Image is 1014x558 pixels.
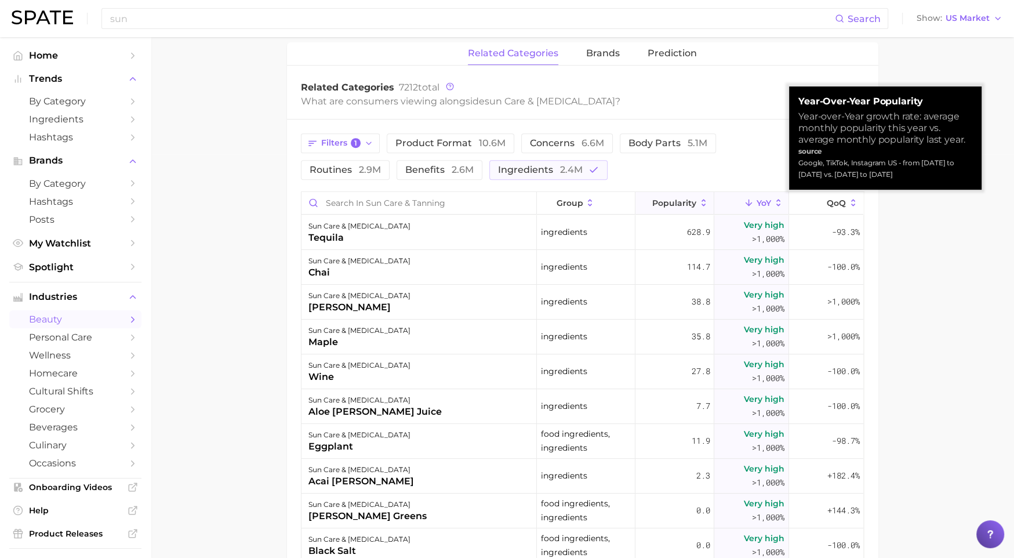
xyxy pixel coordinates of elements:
span: ingredients [541,399,587,413]
a: Hashtags [9,128,141,146]
div: sun care & [MEDICAL_DATA] [308,498,427,512]
img: SPATE [12,10,73,24]
span: 628.9 [686,225,710,239]
a: wellness [9,346,141,364]
a: Product Releases [9,525,141,542]
div: sun care & [MEDICAL_DATA] [308,393,442,407]
a: homecare [9,364,141,382]
span: Posts [29,214,122,225]
span: 0.0 [696,538,710,552]
span: -100.0% [827,399,859,413]
span: ingredients [541,364,587,378]
div: tequila [308,231,410,245]
span: >1,000% [827,296,859,307]
a: Hashtags [9,193,141,211]
span: Very high [744,253,784,267]
span: >1,000% [752,303,784,314]
button: YoY [714,192,789,215]
span: Popularity [652,198,696,208]
span: cultural shifts [29,386,122,397]
span: homecare [29,368,122,379]
input: Search here for a brand, industry, or ingredient [109,9,835,28]
div: sun care & [MEDICAL_DATA] [308,463,414,477]
span: >1,000% [752,512,784,523]
span: >1,000% [752,546,784,557]
span: >1,000% [752,372,784,383]
span: body parts [628,139,707,148]
a: Home [9,46,141,64]
span: ingredients [541,469,587,483]
button: Popularity [635,192,714,215]
a: cultural shifts [9,382,141,400]
span: beauty [29,314,122,325]
span: -98.7% [831,434,859,448]
span: 27.8 [691,364,710,378]
a: culinary [9,436,141,454]
button: Filters1 [301,133,380,153]
a: grocery [9,400,141,418]
span: 38.8 [691,295,710,309]
span: concerns [530,139,604,148]
div: maple [308,335,410,349]
span: culinary [29,440,122,451]
span: >1,000% [752,477,784,488]
span: YoY [757,198,771,208]
span: Trends [29,74,122,84]
span: 35.8 [691,329,710,343]
span: Very high [744,462,784,476]
div: What are consumers viewing alongside ? [301,93,788,109]
span: Search [848,13,881,24]
span: Very high [744,531,784,545]
strong: Year-over-Year Popularity [798,96,972,107]
a: by Category [9,92,141,110]
span: 0.0 [696,503,710,517]
span: product format [395,139,506,148]
span: >1,000% [752,233,784,244]
span: food ingredients, ingredients [541,427,631,455]
a: Ingredients [9,110,141,128]
input: Search in sun care & tanning [301,192,536,214]
span: +144.3% [827,503,859,517]
span: -100.0% [827,364,859,378]
span: Very high [744,357,784,371]
div: acai [PERSON_NAME] [308,474,414,488]
span: 2.4m [560,164,583,175]
a: Posts [9,211,141,229]
div: sun care & [MEDICAL_DATA] [308,289,410,303]
button: sun care & [MEDICAL_DATA]tequilaingredients628.9Very high>1,000%-93.3% [301,215,864,250]
span: Ingredients [29,114,122,125]
span: Product Releases [29,528,122,539]
div: aloe [PERSON_NAME] juice [308,405,442,419]
span: grocery [29,404,122,415]
span: beverages [29,422,122,433]
div: sun care & [MEDICAL_DATA] [308,219,410,233]
a: Spotlight [9,258,141,276]
span: Help [29,505,122,516]
strong: source [798,147,822,155]
span: -100.0% [827,260,859,274]
button: group [537,192,635,215]
span: ingredients [541,295,587,309]
span: -93.3% [831,225,859,239]
span: by Category [29,178,122,189]
span: occasions [29,458,122,469]
span: Spotlight [29,262,122,273]
div: eggplant [308,440,410,454]
span: 2.3 [696,469,710,483]
span: ingredients [541,329,587,343]
div: sun care & [MEDICAL_DATA] [308,254,410,268]
span: Very high [744,288,784,302]
span: sun care & [MEDICAL_DATA] [485,96,615,107]
span: My Watchlist [29,238,122,249]
a: Help [9,502,141,519]
span: Brands [29,155,122,166]
span: Onboarding Videos [29,482,122,492]
a: Onboarding Videos [9,479,141,496]
span: Industries [29,292,122,302]
span: benefits [405,165,474,175]
span: +182.4% [827,469,859,483]
span: Filters [321,138,361,148]
span: >1,000% [827,331,859,342]
span: personal care [29,332,122,343]
button: sun care & [MEDICAL_DATA]mapleingredients35.8Very high>1,000%>1,000% [301,320,864,354]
